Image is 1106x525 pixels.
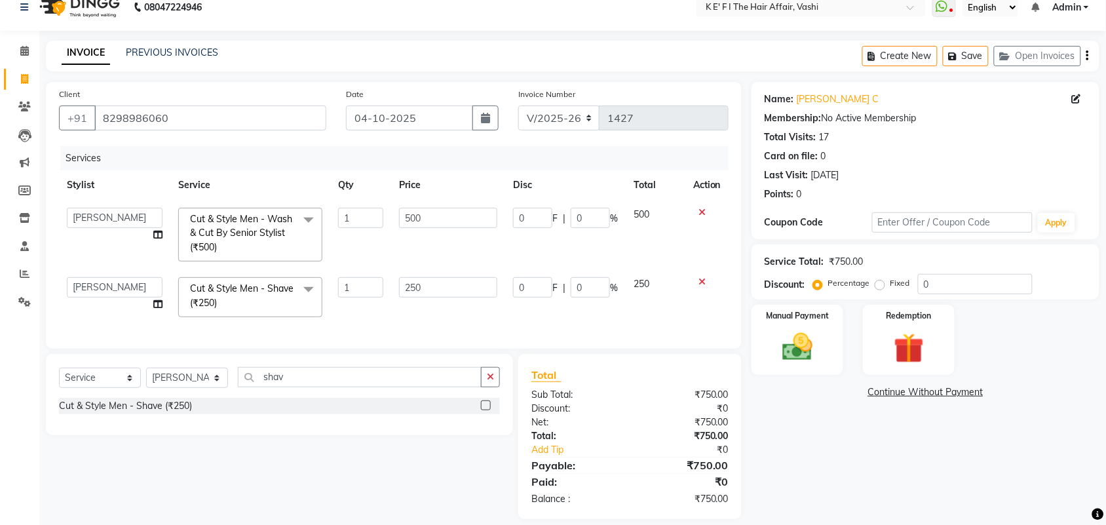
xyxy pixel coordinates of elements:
[1038,213,1075,233] button: Apply
[765,111,822,125] div: Membership:
[634,208,649,220] span: 500
[630,416,738,429] div: ₹750.00
[563,281,565,295] span: |
[765,111,1086,125] div: No Active Membership
[630,429,738,443] div: ₹750.00
[773,330,822,364] img: _cash.svg
[170,170,330,200] th: Service
[522,443,648,457] a: Add Tip
[797,92,879,106] a: [PERSON_NAME] C
[765,149,818,163] div: Card on file:
[754,385,1097,399] a: Continue Without Payment
[552,212,558,225] span: F
[238,367,482,387] input: Search or Scan
[828,277,870,289] label: Percentage
[821,149,826,163] div: 0
[522,492,630,506] div: Balance :
[630,402,738,416] div: ₹0
[59,170,170,200] th: Stylist
[811,168,839,182] div: [DATE]
[797,187,802,201] div: 0
[610,212,618,225] span: %
[765,92,794,106] div: Name:
[522,474,630,490] div: Paid:
[505,170,626,200] th: Disc
[829,255,864,269] div: ₹750.00
[522,457,630,473] div: Payable:
[610,281,618,295] span: %
[872,212,1033,233] input: Enter Offer / Coupon Code
[60,146,738,170] div: Services
[190,213,292,253] span: Cut & Style Men - Wash & Cut By Senior Stylist (₹500)
[634,278,649,290] span: 250
[59,399,192,413] div: Cut & Style Men - Shave (₹250)
[522,429,630,443] div: Total:
[552,281,558,295] span: F
[391,170,505,200] th: Price
[94,106,326,130] input: Search by Name/Mobile/Email/Code
[765,168,809,182] div: Last Visit:
[531,368,562,382] span: Total
[330,170,391,200] th: Qty
[630,492,738,506] div: ₹750.00
[994,46,1081,66] button: Open Invoices
[522,416,630,429] div: Net:
[217,297,223,309] a: x
[887,310,932,322] label: Redemption
[217,241,223,253] a: x
[190,282,294,308] span: Cut & Style Men - Shave (₹250)
[630,388,738,402] div: ₹750.00
[765,216,872,229] div: Coupon Code
[685,170,729,200] th: Action
[62,41,110,65] a: INVOICE
[890,277,910,289] label: Fixed
[943,46,989,66] button: Save
[885,330,934,367] img: _gift.svg
[346,88,364,100] label: Date
[648,443,738,457] div: ₹0
[766,310,829,322] label: Manual Payment
[563,212,565,225] span: |
[522,388,630,402] div: Sub Total:
[518,88,575,100] label: Invoice Number
[765,278,805,292] div: Discount:
[522,402,630,416] div: Discount:
[630,474,738,490] div: ₹0
[765,130,816,144] div: Total Visits:
[626,170,685,200] th: Total
[59,88,80,100] label: Client
[862,46,938,66] button: Create New
[630,457,738,473] div: ₹750.00
[765,187,794,201] div: Points:
[765,255,824,269] div: Service Total:
[819,130,829,144] div: 17
[1052,1,1081,14] span: Admin
[59,106,96,130] button: +91
[126,47,218,58] a: PREVIOUS INVOICES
